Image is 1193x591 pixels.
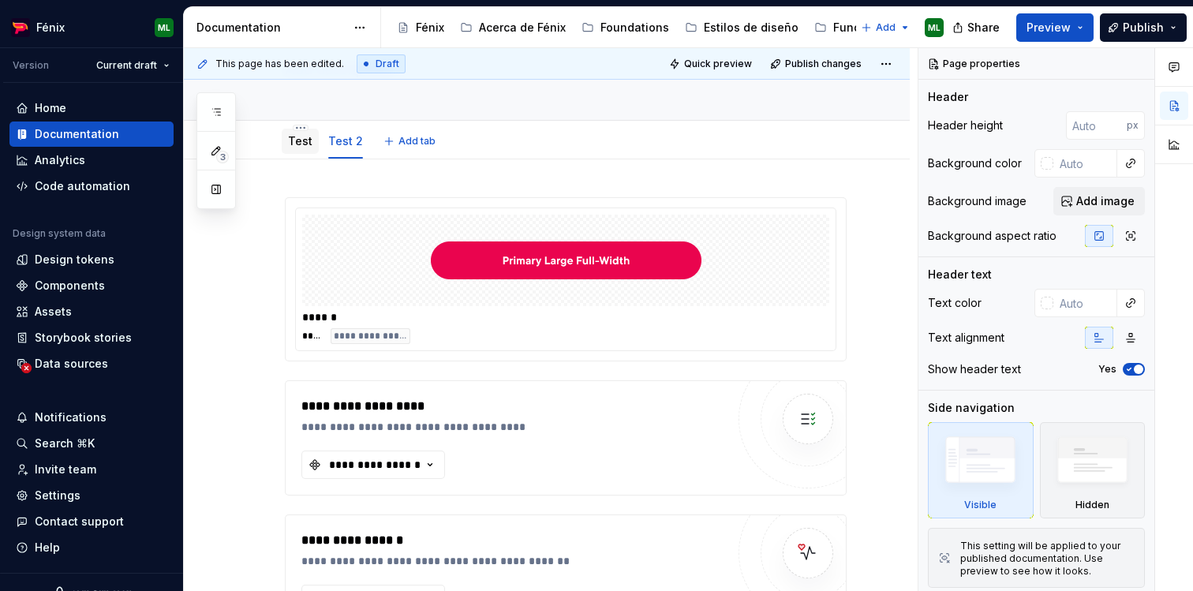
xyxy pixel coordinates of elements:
[416,20,444,36] div: Fénix
[96,59,157,72] span: Current draft
[391,12,853,43] div: Page tree
[9,273,174,298] a: Components
[282,124,319,157] div: Test
[1066,111,1127,140] input: Auto
[376,58,399,70] span: Draft
[322,124,369,157] div: Test 2
[9,457,174,482] a: Invite team
[35,488,80,503] div: Settings
[928,330,1004,346] div: Text alignment
[35,436,95,451] div: Search ⌘K
[928,400,1015,416] div: Side navigation
[36,20,65,36] div: Fénix
[808,15,970,40] a: Fundamentos de contenido
[1053,187,1145,215] button: Add image
[9,351,174,376] a: Data sources
[479,20,566,36] div: Acerca de Fénix
[35,126,119,142] div: Documentation
[928,295,982,311] div: Text color
[928,228,1056,244] div: Background aspect ratio
[967,20,1000,36] span: Share
[960,540,1135,578] div: This setting will be applied to your published documentation. Use preview to see how it looks.
[35,514,124,529] div: Contact support
[1123,20,1164,36] span: Publish
[928,267,992,282] div: Header text
[928,422,1034,518] div: Visible
[196,20,346,36] div: Documentation
[679,15,805,40] a: Estilos de diseño
[35,278,105,294] div: Components
[856,17,915,39] button: Add
[1100,13,1187,42] button: Publish
[964,499,997,511] div: Visible
[9,509,174,534] button: Contact support
[391,15,451,40] a: Fénix
[575,15,675,40] a: Foundations
[158,21,170,34] div: ML
[35,252,114,267] div: Design tokens
[454,15,572,40] a: Acerca de Fénix
[288,134,312,148] a: Test
[785,58,862,70] span: Publish changes
[9,325,174,350] a: Storybook stories
[600,20,669,36] div: Foundations
[944,13,1010,42] button: Share
[35,540,60,555] div: Help
[928,193,1027,209] div: Background image
[928,21,941,34] div: ML
[216,151,229,163] span: 3
[1076,193,1135,209] span: Add image
[9,405,174,430] button: Notifications
[89,54,177,77] button: Current draft
[9,174,174,199] a: Code automation
[11,18,30,37] img: c22002f0-c20a-4db5-8808-0be8483c155a.png
[664,53,759,75] button: Quick preview
[1027,20,1071,36] span: Preview
[9,95,174,121] a: Home
[1040,422,1146,518] div: Hidden
[35,152,85,168] div: Analytics
[928,89,968,105] div: Header
[928,155,1022,171] div: Background color
[684,58,752,70] span: Quick preview
[765,53,869,75] button: Publish changes
[9,431,174,456] button: Search ⌘K
[13,59,49,72] div: Version
[1053,289,1117,317] input: Auto
[876,21,896,34] span: Add
[1053,149,1117,178] input: Auto
[1127,119,1139,132] p: px
[35,462,96,477] div: Invite team
[9,483,174,508] a: Settings
[704,20,798,36] div: Estilos de diseño
[9,247,174,272] a: Design tokens
[215,58,344,70] span: This page has been edited.
[9,122,174,147] a: Documentation
[35,410,107,425] div: Notifications
[833,20,963,36] div: Fundamentos de contenido
[328,134,363,148] a: Test 2
[379,130,443,152] button: Add tab
[9,299,174,324] a: Assets
[928,361,1021,377] div: Show header text
[9,535,174,560] button: Help
[3,10,180,44] button: FénixML
[35,304,72,320] div: Assets
[35,356,108,372] div: Data sources
[928,118,1003,133] div: Header height
[35,178,130,194] div: Code automation
[9,148,174,173] a: Analytics
[13,227,106,240] div: Design system data
[35,100,66,116] div: Home
[1098,363,1116,376] label: Yes
[1016,13,1094,42] button: Preview
[1075,499,1109,511] div: Hidden
[35,330,132,346] div: Storybook stories
[398,135,436,148] span: Add tab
